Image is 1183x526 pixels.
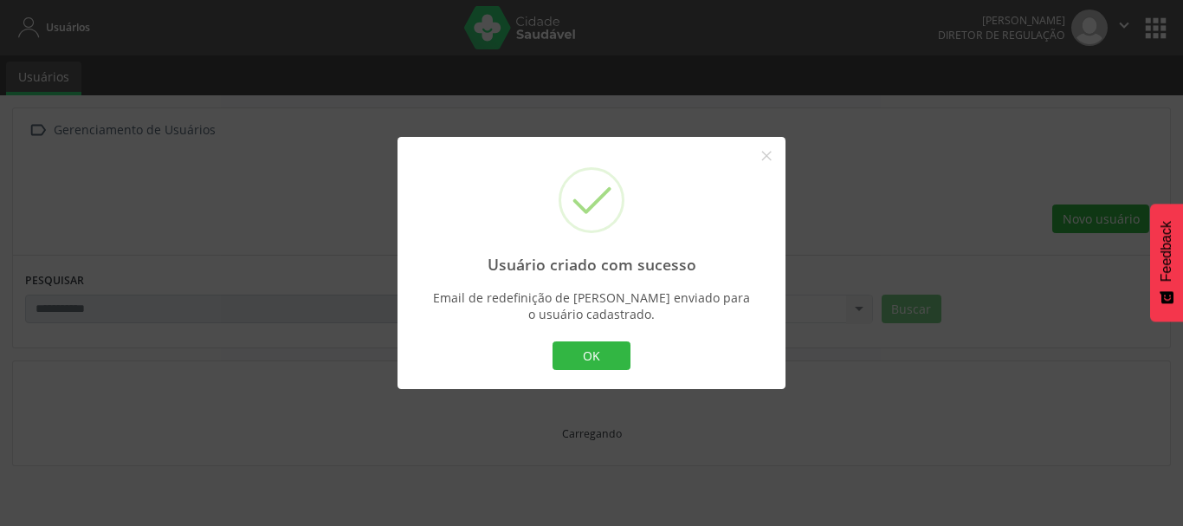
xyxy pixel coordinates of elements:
button: Feedback - Mostrar pesquisa [1150,204,1183,321]
button: Close this dialog [752,141,781,171]
span: Feedback [1159,221,1174,282]
div: Email de redefinição de [PERSON_NAME] enviado para o usuário cadastrado. [432,289,751,322]
h2: Usuário criado com sucesso [488,256,696,274]
button: OK [553,341,630,371]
